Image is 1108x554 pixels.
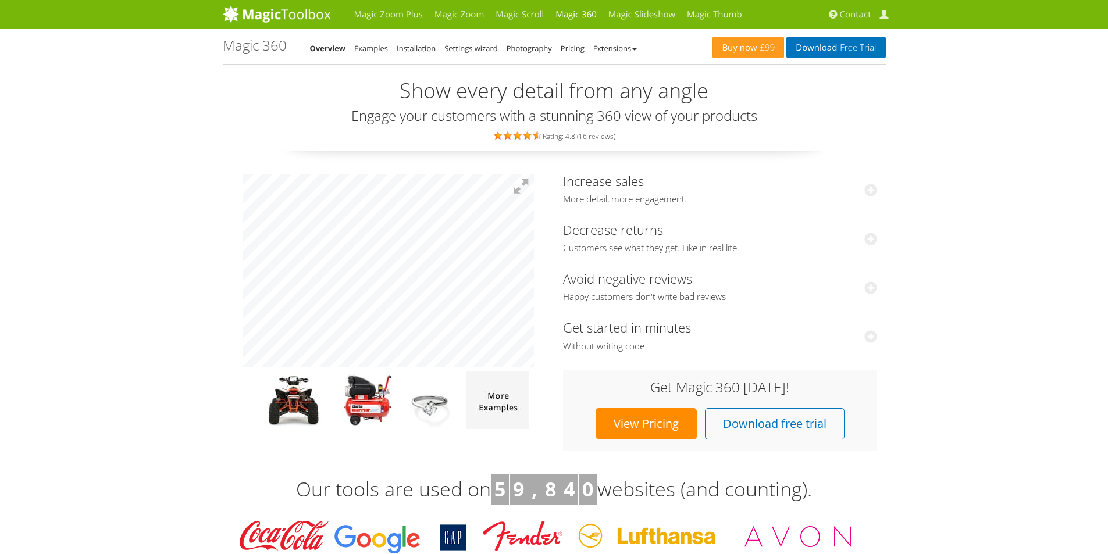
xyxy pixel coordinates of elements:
[563,242,877,254] span: Customers see what they get. Like in real life
[563,270,877,303] a: Avoid negative reviewsHappy customers don't write bad reviews
[466,371,529,429] img: more magic 360 demos
[444,43,498,53] a: Settings wizard
[223,129,886,142] div: Rating: 4.8 ( )
[563,221,877,254] a: Decrease returnsCustomers see what they get. Like in real life
[507,43,552,53] a: Photography
[310,43,346,53] a: Overview
[561,43,585,53] a: Pricing
[757,43,775,52] span: £99
[563,194,877,205] span: More detail, more engagement.
[712,37,784,58] a: Buy now£99
[563,172,877,205] a: Increase salesMore detail, more engagement.
[223,38,287,53] h1: Magic 360
[563,291,877,303] span: Happy customers don't write bad reviews
[705,408,845,439] a: Download free trial
[593,43,637,53] a: Extensions
[532,476,537,502] b: ,
[223,474,886,505] h3: Our tools are used on websites (and counting).
[223,108,886,123] h3: Engage your customers with a stunning 360 view of your products
[223,79,886,102] h2: Show every detail from any angle
[786,37,885,58] a: DownloadFree Trial
[840,9,871,20] span: Contact
[596,408,697,439] a: View Pricing
[494,476,505,502] b: 5
[837,43,876,52] span: Free Trial
[582,476,593,502] b: 0
[575,380,865,395] h3: Get Magic 360 [DATE]!
[563,319,877,352] a: Get started in minutesWithout writing code
[579,131,614,141] a: 16 reviews
[354,43,388,53] a: Examples
[563,341,877,352] span: Without writing code
[545,476,556,502] b: 8
[513,476,524,502] b: 9
[223,5,331,23] img: MagicToolbox.com - Image tools for your website
[564,476,575,502] b: 4
[397,43,436,53] a: Installation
